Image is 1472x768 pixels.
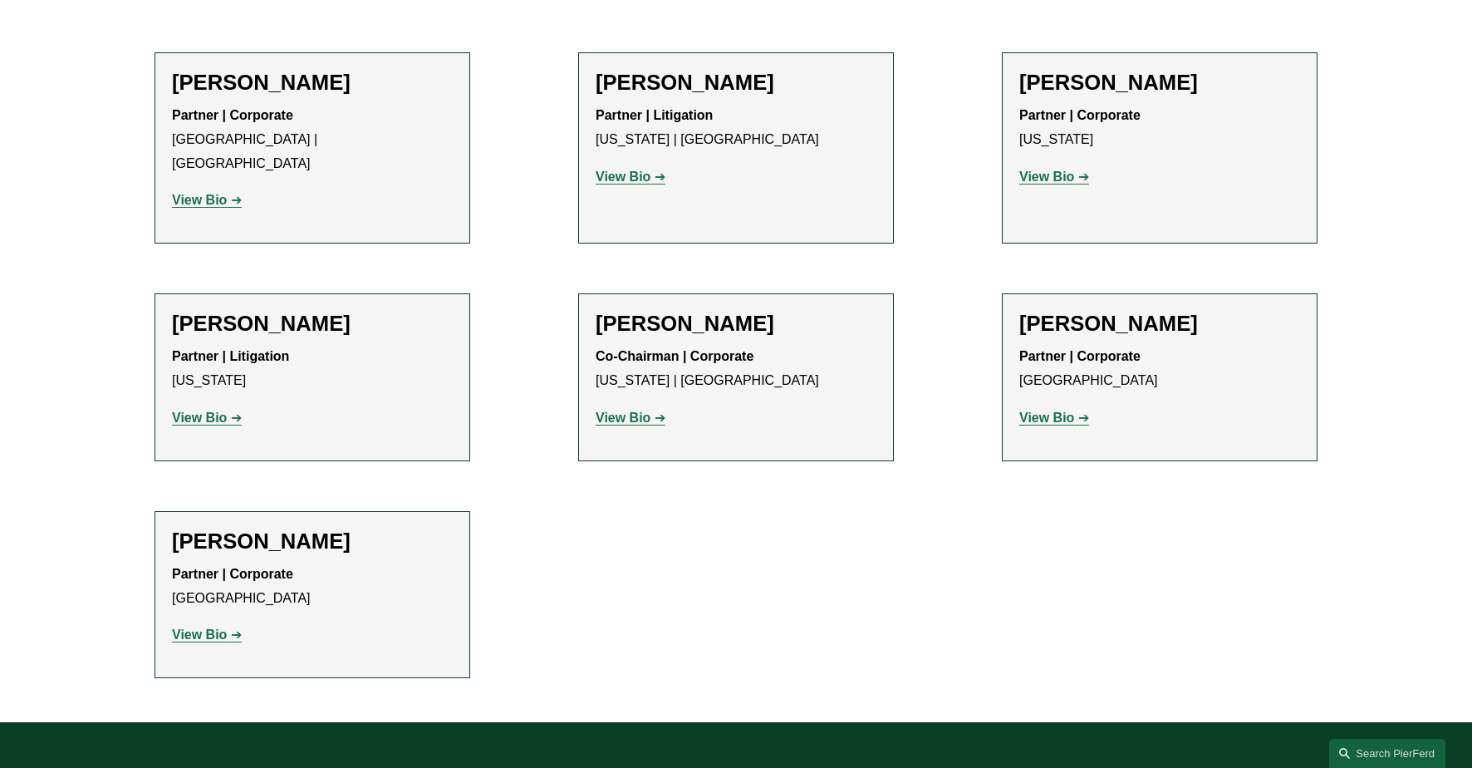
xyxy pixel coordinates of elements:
[172,411,227,425] strong: View Bio
[1329,739,1445,768] a: Search this site
[596,411,665,425] a: View Bio
[172,193,227,207] strong: View Bio
[172,567,293,581] strong: Partner | Corporate
[172,349,289,363] strong: Partner | Litigation
[172,345,453,393] p: [US_STATE]
[1019,170,1074,184] strong: View Bio
[596,349,753,363] strong: Co-Chairman | Corporate
[1019,108,1141,122] strong: Partner | Corporate
[172,563,453,611] p: [GEOGRAPHIC_DATA]
[172,104,453,175] p: [GEOGRAPHIC_DATA] | [GEOGRAPHIC_DATA]
[172,628,242,642] a: View Bio
[1019,345,1300,393] p: [GEOGRAPHIC_DATA]
[596,70,876,96] h2: [PERSON_NAME]
[172,108,293,122] strong: Partner | Corporate
[1019,104,1300,152] p: [US_STATE]
[1019,311,1300,337] h2: [PERSON_NAME]
[596,108,713,122] strong: Partner | Litigation
[172,529,453,554] h2: [PERSON_NAME]
[1019,411,1089,425] a: View Bio
[172,311,453,337] h2: [PERSON_NAME]
[1019,411,1074,425] strong: View Bio
[596,170,665,184] a: View Bio
[596,345,876,393] p: [US_STATE] | [GEOGRAPHIC_DATA]
[1019,170,1089,184] a: View Bio
[596,311,876,337] h2: [PERSON_NAME]
[1019,70,1300,96] h2: [PERSON_NAME]
[172,628,227,642] strong: View Bio
[172,411,242,425] a: View Bio
[1019,349,1141,363] strong: Partner | Corporate
[596,104,876,152] p: [US_STATE] | [GEOGRAPHIC_DATA]
[172,70,453,96] h2: [PERSON_NAME]
[596,411,650,425] strong: View Bio
[596,170,650,184] strong: View Bio
[172,193,242,207] a: View Bio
